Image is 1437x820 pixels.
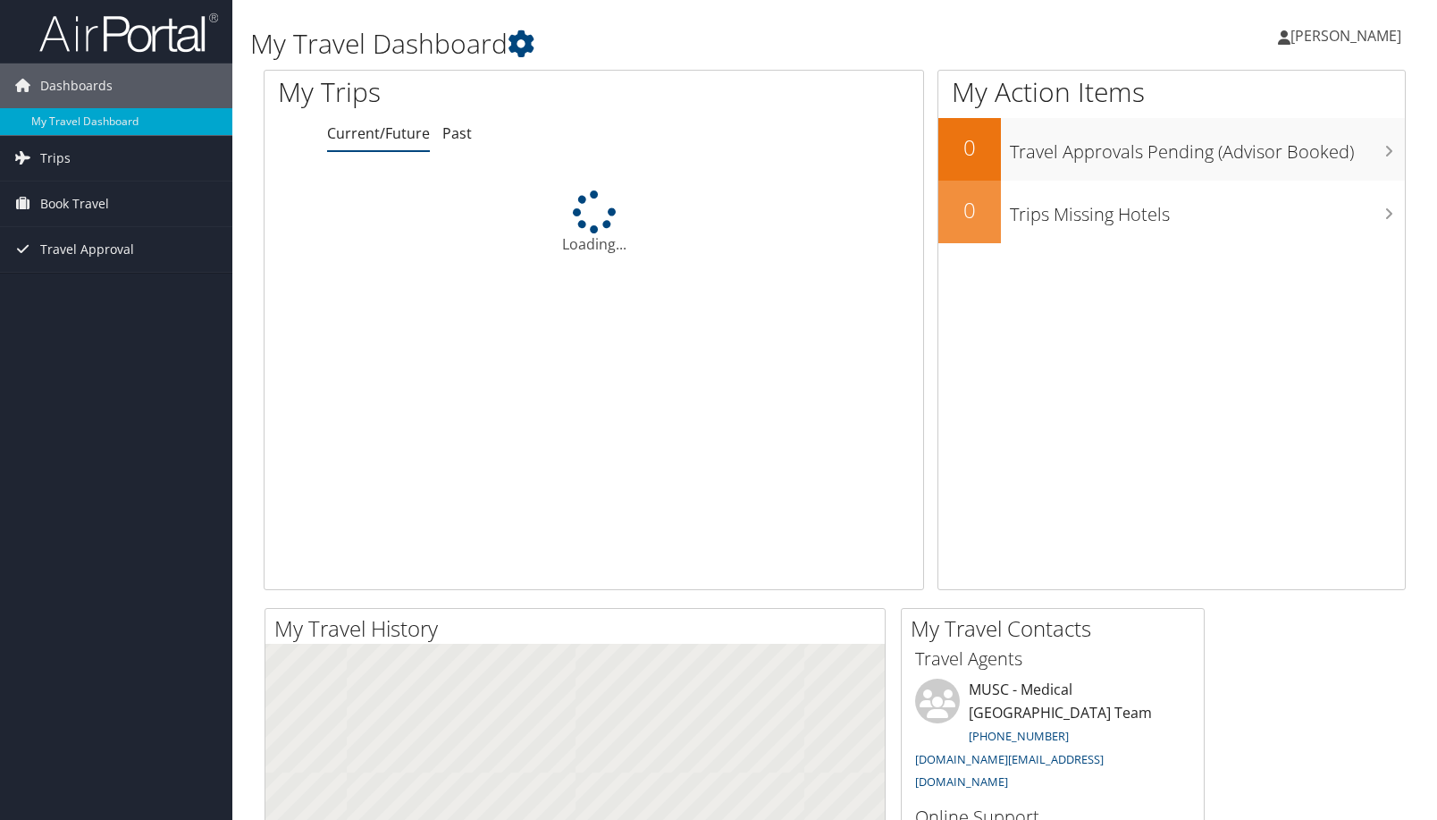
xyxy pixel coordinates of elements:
h1: My Trips [278,73,635,111]
li: MUSC - Medical [GEOGRAPHIC_DATA] Team [906,679,1199,798]
h1: My Action Items [938,73,1405,111]
h3: Trips Missing Hotels [1010,193,1405,227]
h2: 0 [938,195,1001,225]
h3: Travel Approvals Pending (Advisor Booked) [1010,131,1405,165]
img: airportal-logo.png [39,12,218,54]
h2: My Travel History [274,613,885,644]
span: Book Travel [40,182,109,226]
h2: 0 [938,132,1001,163]
h3: Travel Agents [915,647,1190,672]
a: [PHONE_NUMBER] [969,728,1069,744]
span: Dashboards [40,63,113,108]
h2: My Travel Contacts [911,613,1204,644]
span: Trips [40,136,71,181]
a: Past [442,123,472,143]
a: [DOMAIN_NAME][EMAIL_ADDRESS][DOMAIN_NAME] [915,751,1104,790]
span: [PERSON_NAME] [1290,26,1401,46]
a: Current/Future [327,123,430,143]
a: 0Trips Missing Hotels [938,181,1405,243]
h1: My Travel Dashboard [250,25,1029,63]
span: Travel Approval [40,227,134,272]
div: Loading... [265,190,923,255]
a: 0Travel Approvals Pending (Advisor Booked) [938,118,1405,181]
a: [PERSON_NAME] [1278,9,1419,63]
